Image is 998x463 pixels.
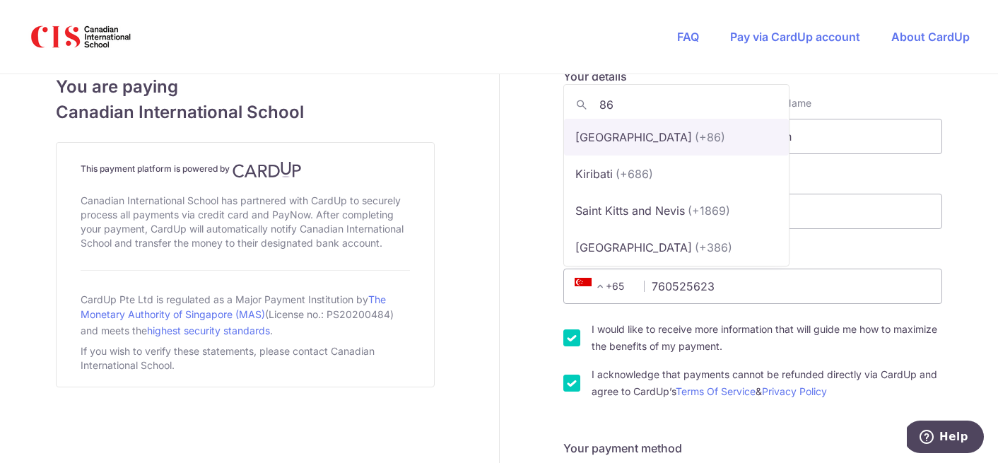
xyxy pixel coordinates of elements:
[563,68,942,85] h5: Your details
[730,30,860,44] a: Pay via CardUp account
[677,30,699,44] a: FAQ
[695,129,725,146] span: (+86)
[688,202,730,219] span: (+1869)
[761,119,942,154] input: Last name
[56,74,435,100] span: You are paying
[81,191,410,253] div: Canadian International School has partnered with CardUp to securely process all payments via cred...
[592,366,942,400] label: I acknowledge that payments cannot be refunded directly via CardUp and agree to CardUp’s &
[891,30,970,44] a: About CardUp
[616,165,653,182] span: (+686)
[592,321,942,355] label: I would like to receive more information that will guide me how to maximize the benefits of my pa...
[907,421,984,456] iframe: Opens a widget where you can find more information
[233,161,302,178] img: CardUp
[695,239,732,256] span: (+386)
[575,278,609,295] span: +65
[575,202,685,219] p: Saint Kitts and Nevis
[570,278,634,295] span: +65
[81,161,410,178] h4: This payment platform is powered by
[56,100,435,125] span: Canadian International School
[575,165,613,182] p: Kiribati
[676,385,756,397] a: Terms Of Service
[147,324,270,336] a: highest security standards
[575,129,692,146] p: [GEOGRAPHIC_DATA]
[575,239,692,256] p: [GEOGRAPHIC_DATA]
[81,341,410,375] div: If you wish to verify these statements, please contact Canadian International School.
[81,288,410,341] div: CardUp Pte Ltd is regulated as a Major Payment Institution by (License no.: PS20200484) and meets...
[762,385,827,397] a: Privacy Policy
[563,440,942,457] h5: Your payment method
